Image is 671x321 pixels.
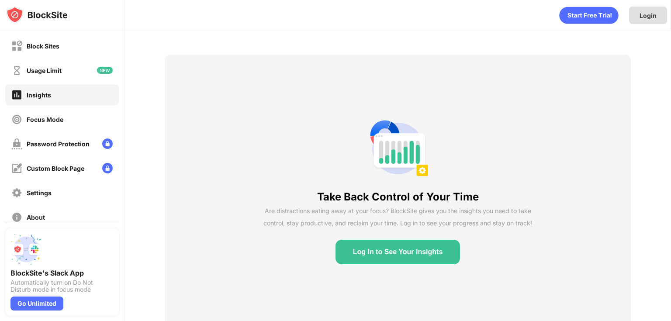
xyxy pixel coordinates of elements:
[11,163,22,174] img: customize-block-page-off.svg
[27,165,84,172] div: Custom Block Page
[10,234,42,265] img: push-slack.svg
[6,6,68,24] img: logo-blocksite.svg
[27,214,45,221] div: About
[11,187,22,198] img: settings-off.svg
[27,189,52,197] div: Settings
[10,297,63,311] div: Go Unlimited
[367,117,429,180] img: insights-non-login-state.png
[102,138,113,149] img: lock-menu.svg
[317,190,479,203] div: Take Back Control of Your Time
[640,12,657,19] div: Login
[27,67,62,74] div: Usage Limit
[102,163,113,173] img: lock-menu.svg
[11,138,22,149] img: password-protection-off.svg
[11,212,22,223] img: about-off.svg
[27,140,90,148] div: Password Protection
[10,279,114,293] div: Automatically turn on Do Not Disturb mode in focus mode
[11,114,22,125] img: focus-off.svg
[97,67,113,74] img: new-icon.svg
[11,41,22,52] img: block-off.svg
[559,7,619,24] div: animation
[27,42,59,50] div: Block Sites
[10,269,114,277] div: BlockSite's Slack App
[27,116,63,123] div: Focus Mode
[335,240,460,264] button: Log In to See Your Insights
[11,89,22,100] img: insights-on.svg
[11,65,22,76] img: time-usage-off.svg
[263,205,532,229] div: Are distractions eating away at your focus? BlockSite gives you the insights you need to take con...
[27,91,51,99] div: Insights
